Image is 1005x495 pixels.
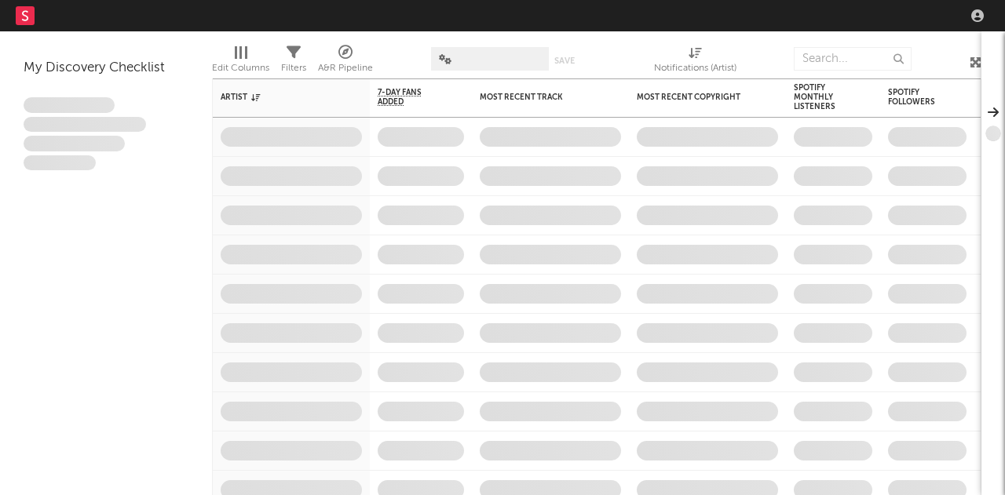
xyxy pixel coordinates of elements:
div: Spotify Followers [888,88,943,107]
span: Lorem ipsum dolor [24,97,115,113]
div: Edit Columns [212,59,269,78]
div: Artist [221,93,338,102]
div: Spotify Monthly Listeners [794,83,849,111]
div: Filters [281,59,306,78]
button: Save [554,56,575,65]
input: Search... [794,47,912,71]
span: Aliquam viverra [24,155,96,171]
div: Notifications (Artist) [654,59,736,78]
div: My Discovery Checklist [24,59,188,78]
span: 7-Day Fans Added [378,88,440,107]
div: Most Recent Copyright [637,93,755,102]
div: Notifications (Artist) [654,39,736,85]
span: Praesent ac interdum [24,136,125,151]
div: Most Recent Track [480,93,598,102]
div: A&R Pipeline [318,39,373,85]
div: Filters [281,39,306,85]
div: A&R Pipeline [318,59,373,78]
div: Edit Columns [212,39,269,85]
span: Integer aliquet in purus et [24,117,146,133]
